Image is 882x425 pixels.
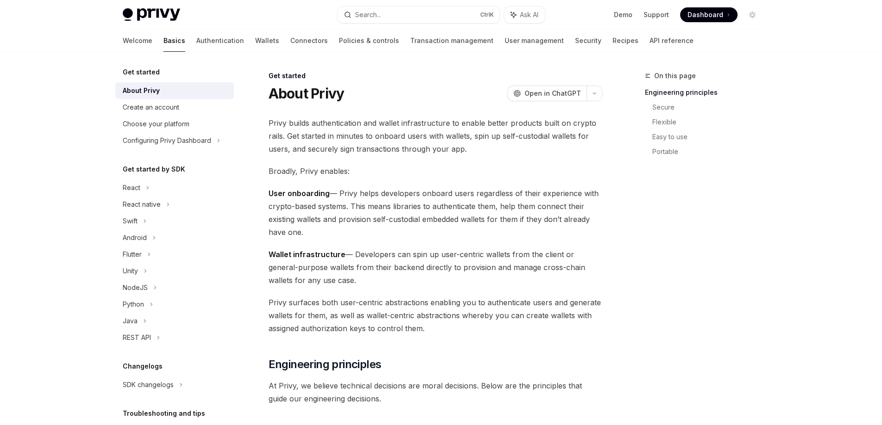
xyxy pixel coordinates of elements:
[505,30,564,52] a: User management
[123,408,205,419] h5: Troubleshooting and tips
[645,85,767,100] a: Engineering principles
[123,67,160,78] h5: Get started
[123,249,142,260] div: Flutter
[123,199,161,210] div: React native
[196,30,244,52] a: Authentication
[123,299,144,310] div: Python
[123,85,160,96] div: About Privy
[520,10,538,19] span: Ask AI
[269,296,602,335] span: Privy surfaces both user-centric abstractions enabling you to authenticate users and generate wal...
[269,117,602,155] span: Privy builds authentication and wallet infrastructure to enable better products built on crypto r...
[269,189,330,198] strong: User onboarding
[269,187,602,239] span: — Privy helps developers onboard users regardless of their experience with crypto-based systems. ...
[123,182,140,193] div: React
[652,100,767,115] a: Secure
[504,6,545,23] button: Ask AI
[613,30,638,52] a: Recipes
[123,282,148,293] div: NodeJS
[123,30,152,52] a: Welcome
[654,70,696,81] span: On this page
[123,135,211,146] div: Configuring Privy Dashboard
[290,30,328,52] a: Connectors
[269,357,382,372] span: Engineering principles
[339,30,399,52] a: Policies & controls
[652,144,767,159] a: Portable
[115,99,234,116] a: Create an account
[338,6,500,23] button: Search...CtrlK
[644,10,669,19] a: Support
[123,232,147,243] div: Android
[688,10,723,19] span: Dashboard
[410,30,494,52] a: Transaction management
[652,129,767,144] a: Easy to use
[269,85,344,102] h1: About Privy
[115,82,234,99] a: About Privy
[255,30,279,52] a: Wallets
[123,315,138,326] div: Java
[123,332,151,343] div: REST API
[269,379,602,405] span: At Privy, we believe technical decisions are moral decisions. Below are the principles that guide...
[614,10,632,19] a: Demo
[123,379,174,390] div: SDK changelogs
[123,265,138,277] div: Unity
[269,250,345,259] strong: Wallet infrastructure
[123,361,163,372] h5: Changelogs
[745,7,760,22] button: Toggle dark mode
[680,7,738,22] a: Dashboard
[123,216,138,227] div: Swift
[652,115,767,129] a: Flexible
[269,165,602,178] span: Broadly, Privy enables:
[123,118,189,129] div: Choose your platform
[115,116,234,132] a: Choose your platform
[507,86,587,101] button: Open in ChatGPT
[123,164,185,175] h5: Get started by SDK
[163,30,185,52] a: Basics
[575,30,601,52] a: Security
[480,11,494,18] span: Ctrl K
[123,8,180,21] img: light logo
[525,89,581,98] span: Open in ChatGPT
[650,30,694,52] a: API reference
[355,9,381,20] div: Search...
[269,248,602,287] span: — Developers can spin up user-centric wallets from the client or general-purpose wallets from the...
[123,102,179,113] div: Create an account
[269,71,602,80] div: Get started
